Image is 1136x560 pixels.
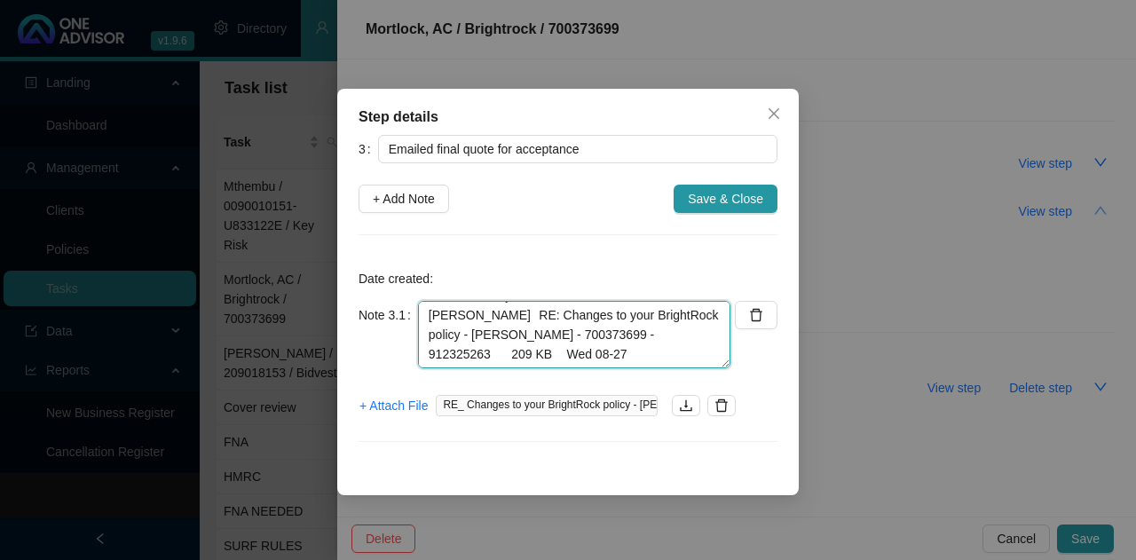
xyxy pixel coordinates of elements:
textarea: From Subject Size Received [PERSON_NAME] RE: Changes to your BrightRock policy - [PERSON_NAME] - ... [418,301,730,368]
span: + Add Note [373,189,435,209]
button: + Attach File [359,391,429,420]
span: delete [714,398,729,413]
span: delete [749,308,763,322]
span: + Attach File [359,396,428,415]
button: + Add Note [359,185,449,213]
span: download [679,398,693,413]
button: Save & Close [674,185,777,213]
span: close [767,106,781,121]
span: RE_ Changes to your BrightRock policy - [PERSON_NAME] - 700373699 - 912325263.msg [436,395,658,416]
span: Save & Close [688,189,763,209]
div: Step details [359,106,777,128]
p: Date created: [359,269,777,288]
label: Note 3.1 [359,301,418,329]
label: 3 [359,135,378,163]
button: Close [760,99,788,128]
